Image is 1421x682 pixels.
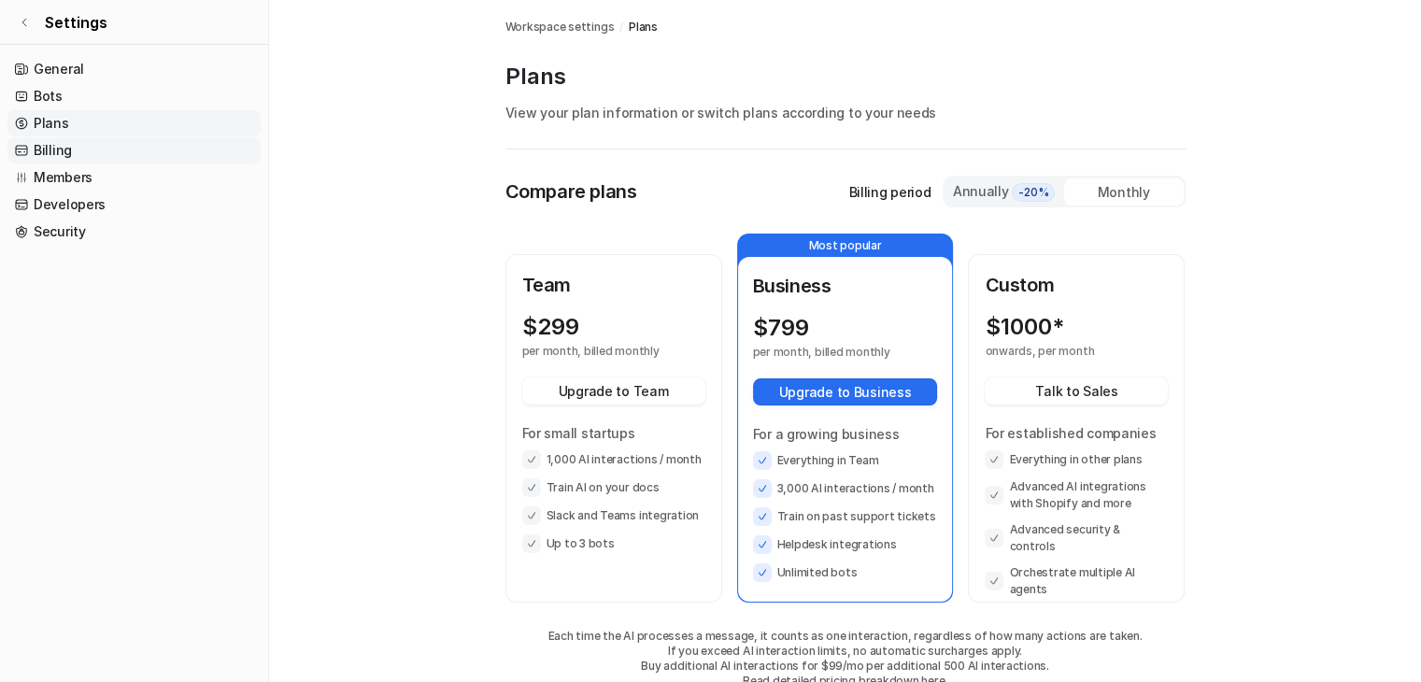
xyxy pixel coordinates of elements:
p: $ 799 [753,315,809,341]
p: Compare plans [505,178,637,206]
p: $ 1000* [985,314,1063,340]
p: per month, billed monthly [753,345,904,360]
p: per month, billed monthly [522,344,672,359]
span: -20% [1012,183,1055,202]
span: Settings [45,11,107,34]
li: Advanced AI integrations with Shopify and more [985,478,1168,512]
p: Most popular [738,234,953,257]
p: For a growing business [753,424,938,444]
li: 1,000 AI interactions / month [522,450,705,469]
li: Train on past support tickets [753,507,938,526]
p: Custom [985,271,1168,299]
p: Team [522,271,705,299]
p: $ 299 [522,314,579,340]
p: onwards, per month [985,344,1134,359]
li: Slack and Teams integration [522,506,705,525]
li: Helpdesk integrations [753,535,938,554]
li: Orchestrate multiple AI agents [985,564,1168,598]
a: Workspace settings [505,19,615,36]
li: Unlimited bots [753,563,938,582]
p: Each time the AI processes a message, it counts as one interaction, regardless of how many action... [505,629,1186,644]
button: Upgrade to Team [522,377,705,405]
p: For small startups [522,423,705,443]
li: Everything in other plans [985,450,1168,469]
li: 3,000 AI interactions / month [753,479,938,498]
p: Buy additional AI interactions for $99/mo per additional 500 AI interactions. [505,659,1186,674]
button: Talk to Sales [985,377,1168,405]
a: Members [7,164,261,191]
span: / [619,19,623,36]
a: Security [7,219,261,245]
div: Monthly [1064,178,1184,206]
p: Business [753,272,938,300]
p: View your plan information or switch plans according to your needs [505,103,1186,122]
li: Up to 3 bots [522,534,705,553]
p: For established companies [985,423,1168,443]
p: If you exceed AI interaction limits, no automatic surcharges apply. [505,644,1186,659]
a: Plans [7,110,261,136]
button: Upgrade to Business [753,378,938,405]
a: Plans [629,19,658,36]
li: Train AI on your docs [522,478,705,497]
p: Billing period [848,182,931,202]
p: Plans [505,62,1186,92]
a: Developers [7,192,261,218]
li: Everything in Team [753,451,938,470]
a: Billing [7,137,261,163]
a: Bots [7,83,261,109]
li: Advanced security & controls [985,521,1168,555]
div: Annually [952,181,1057,202]
a: General [7,56,261,82]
